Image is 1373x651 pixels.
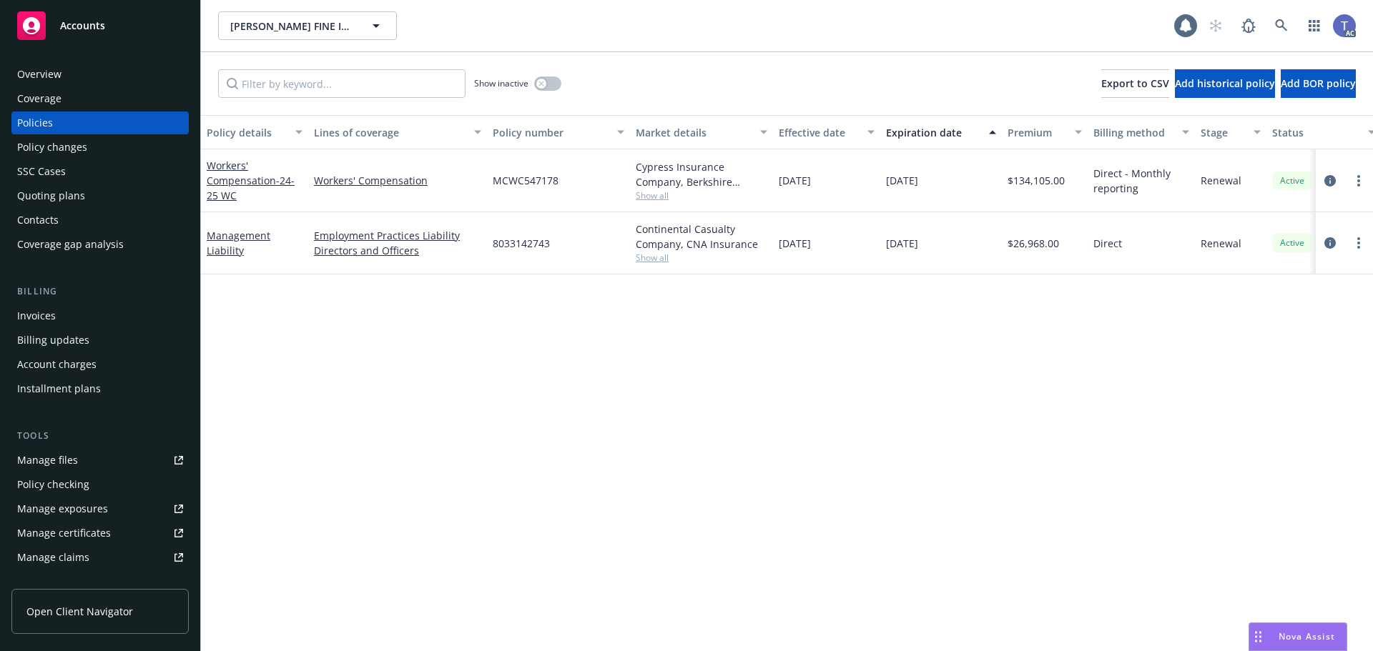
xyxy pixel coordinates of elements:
div: Continental Casualty Company, CNA Insurance [636,222,767,252]
div: Account charges [17,353,97,376]
div: Manage certificates [17,522,111,545]
a: Management Liability [207,229,270,257]
span: Accounts [60,20,105,31]
a: Search [1267,11,1296,40]
div: Contacts [17,209,59,232]
span: Add historical policy [1175,76,1275,90]
a: Manage files [11,449,189,472]
a: Workers' Compensation [314,173,481,188]
span: Show all [636,252,767,264]
a: Policy checking [11,473,189,496]
div: Status [1272,125,1359,140]
div: Stage [1201,125,1245,140]
span: $134,105.00 [1008,173,1065,188]
span: Nova Assist [1279,630,1335,642]
div: Billing method [1093,125,1173,140]
span: Direct - Monthly reporting [1093,166,1189,196]
a: Coverage [11,87,189,110]
a: Start snowing [1201,11,1230,40]
button: Effective date [773,115,880,149]
div: Manage BORs [17,570,84,593]
div: Cypress Insurance Company, Berkshire Hathaway Homestate Companies (BHHC) [636,159,767,189]
div: Market details [636,125,752,140]
span: Export to CSV [1101,76,1169,90]
button: Stage [1195,115,1266,149]
a: Switch app [1300,11,1329,40]
a: Installment plans [11,377,189,400]
div: Manage files [17,449,78,472]
div: Drag to move [1249,623,1267,650]
a: Workers' Compensation [207,159,295,202]
a: Accounts [11,6,189,46]
div: Billing [11,284,189,299]
span: [DATE] [886,173,918,188]
span: MCWC547178 [493,173,558,188]
span: [DATE] [779,236,811,251]
div: SSC Cases [17,160,66,183]
a: Report a Bug [1234,11,1263,40]
img: photo [1333,14,1356,37]
button: Expiration date [880,115,1002,149]
button: Add BOR policy [1281,69,1356,98]
div: Coverage gap analysis [17,233,124,256]
a: more [1350,172,1367,189]
button: Premium [1002,115,1088,149]
div: Expiration date [886,125,980,140]
div: Overview [17,63,61,86]
a: Policy changes [11,136,189,159]
button: Market details [630,115,773,149]
a: more [1350,234,1367,252]
button: Lines of coverage [308,115,487,149]
span: [DATE] [779,173,811,188]
button: Billing method [1088,115,1195,149]
a: Invoices [11,304,189,327]
div: Invoices [17,304,56,327]
a: Manage certificates [11,522,189,545]
span: Direct [1093,236,1122,251]
button: Policy details [201,115,308,149]
div: Installment plans [17,377,101,400]
a: circleInformation [1322,234,1339,252]
div: Coverage [17,87,61,110]
a: Employment Practices Liability [314,228,481,243]
div: Policy changes [17,136,87,159]
a: Overview [11,63,189,86]
a: Contacts [11,209,189,232]
div: Effective date [779,125,859,140]
div: Policies [17,111,53,134]
button: Nova Assist [1249,622,1347,651]
span: Show all [636,189,767,202]
div: Policy details [207,125,287,140]
span: Renewal [1201,173,1241,188]
input: Filter by keyword... [218,69,466,98]
span: Add BOR policy [1281,76,1356,90]
span: [DATE] [886,236,918,251]
a: circleInformation [1322,172,1339,189]
span: Active [1278,174,1306,187]
button: [PERSON_NAME] FINE ICE CREAMS LLC [218,11,397,40]
div: Quoting plans [17,184,85,207]
a: Manage claims [11,546,189,569]
div: Tools [11,429,189,443]
div: Manage exposures [17,497,108,520]
span: [PERSON_NAME] FINE ICE CREAMS LLC [230,19,354,34]
span: 8033142743 [493,236,550,251]
span: Show inactive [474,77,528,89]
a: Manage BORs [11,570,189,593]
div: Manage claims [17,546,89,569]
span: Active [1278,237,1306,249]
a: Billing updates [11,329,189,352]
span: Renewal [1201,236,1241,251]
a: Manage exposures [11,497,189,520]
span: $26,968.00 [1008,236,1059,251]
a: Directors and Officers [314,243,481,258]
a: Policies [11,111,189,134]
button: Policy number [487,115,630,149]
div: Policy number [493,125,609,140]
div: Lines of coverage [314,125,466,140]
a: Account charges [11,353,189,376]
button: Add historical policy [1175,69,1275,98]
div: Premium [1008,125,1066,140]
a: SSC Cases [11,160,189,183]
